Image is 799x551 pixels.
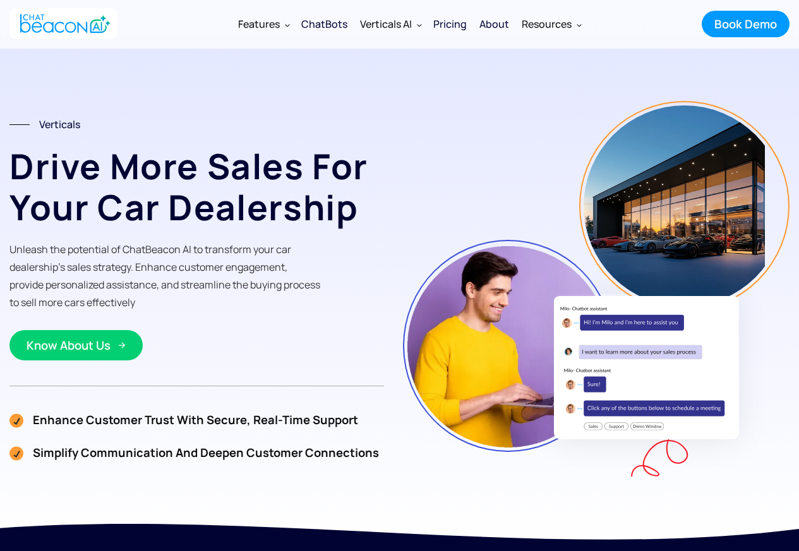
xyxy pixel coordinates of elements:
[354,9,427,39] div: Verticals AI
[301,15,347,33] div: ChatBots
[714,16,777,32] div: Book Demo
[473,8,515,40] a: About
[27,337,111,353] div: Know About Us
[238,15,280,33] div: Features
[702,11,790,37] a: Book Demo
[577,22,582,27] img: Dropdown
[479,15,509,33] div: About
[433,15,467,33] div: Pricing
[285,22,290,27] img: Dropdown
[360,15,412,33] div: Verticals AI
[427,8,473,40] a: Pricing
[9,330,143,360] a: Know About Us
[33,412,358,428] strong: Enhance Customer Trust with Secure, Real-Time Support
[33,444,379,461] strong: Simplify Communication and Deepen Customer Connections
[417,22,422,27] img: Dropdown
[9,8,117,39] a: home
[9,444,23,461] img: Check Icon Orange
[39,116,80,133] div: Verticals
[9,124,30,125] img: Line
[522,15,572,33] div: Resources
[232,9,295,39] div: Features
[9,412,23,428] img: Check Icon Orange
[118,341,126,349] img: Arrow
[515,9,587,39] div: Resources
[295,8,354,40] a: ChatBots
[9,240,323,311] p: Unleash the potential of ChatBeacon AI to transform your car dealership's sales strategy. Enhance...
[9,146,384,228] h1: Drive More Sales for Your Car Dealership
